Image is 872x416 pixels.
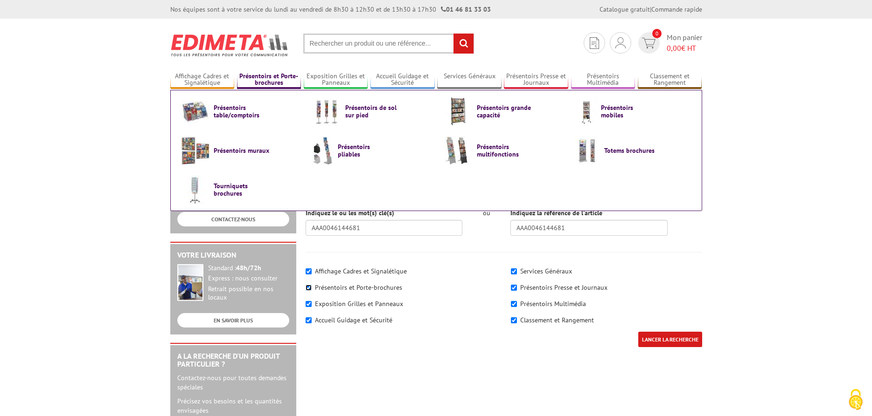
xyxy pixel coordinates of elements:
[477,104,533,119] span: Présentoirs grande capacité
[306,208,394,218] label: Indiquez le ou les mot(s) clé(s)
[208,285,289,302] div: Retrait possible en nos locaux
[306,268,312,274] input: Affichage Cadres et Signalétique
[181,97,209,126] img: Présentoirs table/comptoirs
[304,72,368,88] a: Exposition Grilles et Panneaux
[642,38,656,48] img: devis rapide
[511,317,517,323] input: Classement et Rangement
[315,300,403,308] label: Exposition Grilles et Panneaux
[312,97,341,126] img: Présentoirs de sol sur pied
[315,283,402,292] label: Présentoirs et Porte-brochures
[170,5,491,14] div: Nos équipes sont à votre service du lundi au vendredi de 8h30 à 12h30 et de 13h30 à 17h30
[615,37,626,48] img: devis rapide
[638,332,702,347] input: LANCER LA RECHERCHE
[303,34,474,54] input: Rechercher un produit ou une référence...
[839,384,872,416] button: Cookies (fenêtre modale)
[504,72,568,88] a: Présentoirs Presse et Journaux
[667,43,702,54] span: € HT
[214,104,270,119] span: Présentoirs table/comptoirs
[520,316,594,324] label: Classement et Rangement
[338,143,394,158] span: Présentoirs pliables
[177,396,289,415] p: Précisez vos besoins et les quantités envisagées
[575,97,692,126] a: Présentoirs mobiles
[636,32,702,54] a: devis rapide 0 Mon panier 0,00€ HT
[306,285,312,291] input: Présentoirs et Porte-brochures
[181,175,209,204] img: Tourniquets brochures
[177,373,289,392] p: Contactez-nous pour toutes demandes spéciales
[476,208,496,218] div: ou
[652,29,662,38] span: 0
[575,136,692,165] a: Totems brochures
[306,317,312,323] input: Accueil Guidage et Sécurité
[667,32,702,54] span: Mon panier
[651,5,702,14] a: Commande rapide
[437,72,502,88] a: Services Généraux
[208,264,289,273] div: Standard :
[441,5,491,14] strong: 01 46 81 33 03
[444,136,473,165] img: Présentoirs multifonctions
[177,251,289,259] h2: Votre livraison
[571,72,635,88] a: Présentoirs Multimédia
[667,43,681,53] span: 0,00
[477,143,533,158] span: Présentoirs multifonctions
[237,72,301,88] a: Présentoirs et Porte-brochures
[315,316,392,324] label: Accueil Guidage et Sécurité
[600,5,702,14] div: |
[177,313,289,327] a: EN SAVOIR PLUS
[214,182,270,197] span: Tourniquets brochures
[312,136,334,165] img: Présentoirs pliables
[181,136,209,165] img: Présentoirs muraux
[370,72,435,88] a: Accueil Guidage et Sécurité
[177,264,203,301] img: widget-livraison.jpg
[844,388,867,411] img: Cookies (fenêtre modale)
[590,37,599,49] img: devis rapide
[511,301,517,307] input: Présentoirs Multimédia
[208,274,289,283] div: Express : nous consulter
[345,104,401,119] span: Présentoirs de sol sur pied
[312,97,429,126] a: Présentoirs de sol sur pied
[510,208,602,218] label: Indiquez la référence de l'article
[306,301,312,307] input: Exposition Grilles et Panneaux
[214,147,270,154] span: Présentoirs muraux
[444,136,560,165] a: Présentoirs multifonctions
[181,136,297,165] a: Présentoirs muraux
[312,136,429,165] a: Présentoirs pliables
[520,267,572,275] label: Services Généraux
[520,283,607,292] label: Présentoirs Presse et Journaux
[170,72,235,88] a: Affichage Cadres et Signalétique
[453,34,474,54] input: rechercher
[575,97,597,126] img: Présentoirs mobiles
[511,268,517,274] input: Services Généraux
[600,5,650,14] a: Catalogue gratuit
[638,72,702,88] a: Classement et Rangement
[236,264,261,272] strong: 48h/72h
[601,104,657,119] span: Présentoirs mobiles
[181,175,297,204] a: Tourniquets brochures
[511,285,517,291] input: Présentoirs Presse et Journaux
[604,147,660,154] span: Totems brochures
[315,267,407,275] label: Affichage Cadres et Signalétique
[177,352,289,368] h2: A la recherche d'un produit particulier ?
[444,97,473,126] img: Présentoirs grande capacité
[181,97,297,126] a: Présentoirs table/comptoirs
[177,212,289,226] a: CONTACTEZ-NOUS
[520,300,586,308] label: Présentoirs Multimédia
[575,136,600,165] img: Totems brochures
[444,97,560,126] a: Présentoirs grande capacité
[170,28,289,62] img: Edimeta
